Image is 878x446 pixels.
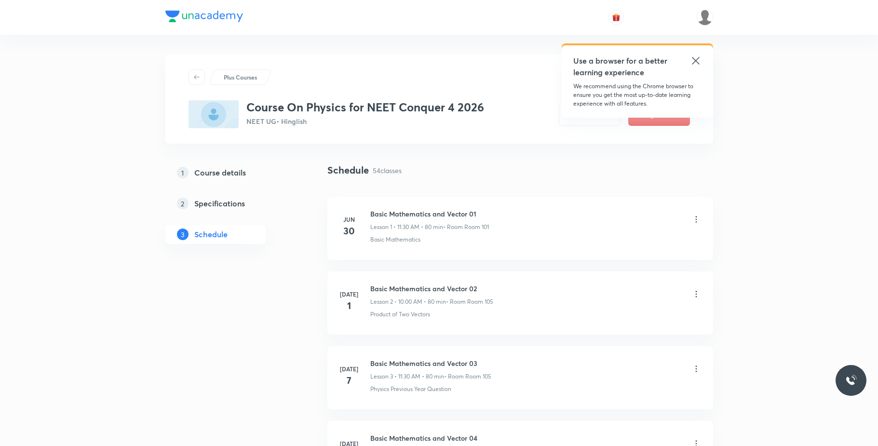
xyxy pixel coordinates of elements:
h6: Basic Mathematics and Vector 01 [370,209,489,219]
img: Company Logo [165,11,243,22]
p: Product of Two Vectors [370,310,430,319]
h6: [DATE] [339,365,359,373]
p: Lesson 3 • 11:30 AM • 80 min [370,372,444,381]
p: • Room Room 105 [444,372,491,381]
a: 2Specifications [165,194,297,213]
p: Plus Courses [224,73,257,81]
p: • Room Room 105 [446,297,493,306]
button: avatar [608,10,624,25]
p: • Room Room 101 [443,223,489,231]
p: Basic Mathematics [370,235,420,244]
button: Preview [559,103,621,126]
h6: [DATE] [339,290,359,298]
h6: Basic Mathematics and Vector 04 [370,433,492,443]
h4: 30 [339,224,359,238]
img: aadi Shukla [697,9,713,26]
h3: Course On Physics for NEET Conquer 4 2026 [246,100,484,114]
p: NEET UG • Hinglish [246,116,484,126]
img: avatar [612,13,621,22]
h4: 7 [339,373,359,388]
img: ttu [845,375,857,386]
h4: Schedule [327,163,369,177]
p: Lesson 2 • 10:00 AM • 80 min [370,297,446,306]
a: Company Logo [165,11,243,25]
h4: 1 [339,298,359,313]
a: 1Course details [165,163,297,182]
p: 3 [177,229,189,240]
p: 2 [177,198,189,209]
img: 4CCD2087-2435-4CDC-BD69-D582D86F25AF_plus.png [189,100,239,128]
h5: Specifications [194,198,245,209]
p: Physics Previous Year Question [370,385,451,393]
h6: Basic Mathematics and Vector 03 [370,358,491,368]
h5: Schedule [194,229,228,240]
p: 1 [177,167,189,178]
h5: Use a browser for a better learning experience [573,55,669,78]
p: 54 classes [373,165,402,176]
h6: Jun [339,215,359,224]
p: We recommend using the Chrome browser to ensure you get the most up-to-date learning experience w... [573,82,702,108]
p: Lesson 1 • 11:30 AM • 80 min [370,223,443,231]
h5: Course details [194,167,246,178]
h6: Basic Mathematics and Vector 02 [370,284,493,294]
